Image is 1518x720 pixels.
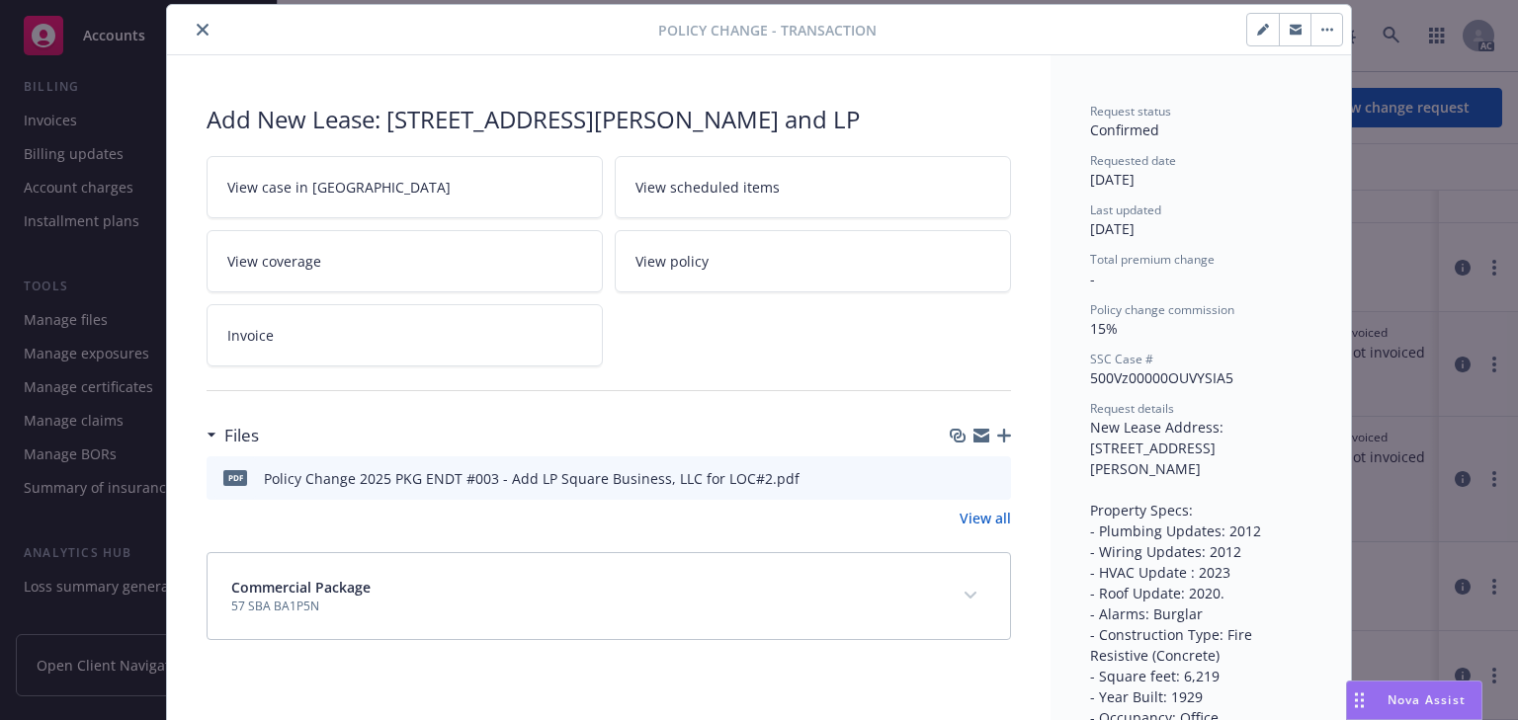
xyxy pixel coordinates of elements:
[658,20,877,40] span: Policy change - Transaction
[224,423,259,448] h3: Files
[1347,681,1372,719] div: Drag to move
[960,508,1011,528] a: View all
[231,577,371,598] span: Commercial Package
[615,230,1011,292] a: View policy
[1090,301,1234,318] span: Policy change commission
[1090,152,1176,169] span: Requested date
[955,580,986,611] button: expand content
[1388,691,1466,708] span: Nova Assist
[1346,680,1482,720] button: Nova Assist
[1090,251,1215,268] span: Total premium change
[1090,103,1171,120] span: Request status
[1090,201,1161,218] span: Last updated
[264,468,800,489] div: Policy Change 2025 PKG ENDT #003 - Add LP Square Business, LLC for LOC#2.pdf
[231,598,371,615] span: 57 SBA BA1P5N
[207,423,259,448] div: Files
[223,470,247,485] span: pdf
[1090,319,1118,338] span: 15%
[635,251,709,272] span: View policy
[207,304,603,366] a: Invoice
[227,325,274,346] span: Invoice
[615,156,1011,218] a: View scheduled items
[227,251,321,272] span: View coverage
[227,177,451,198] span: View case in [GEOGRAPHIC_DATA]
[191,18,214,41] button: close
[954,468,970,489] button: download file
[208,553,1010,639] div: Commercial Package57 SBA BA1P5Nexpand content
[1090,351,1153,367] span: SSC Case #
[1090,120,1159,139] span: Confirmed
[1090,400,1174,417] span: Request details
[207,156,603,218] a: View case in [GEOGRAPHIC_DATA]
[1090,270,1095,288] span: -
[985,468,1003,489] button: preview file
[207,103,1011,136] div: Add New Lease: [STREET_ADDRESS][PERSON_NAME] and LP
[635,177,780,198] span: View scheduled items
[1090,219,1135,238] span: [DATE]
[1090,170,1135,189] span: [DATE]
[1090,368,1233,387] span: 500Vz00000OUVYSIA5
[207,230,603,292] a: View coverage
